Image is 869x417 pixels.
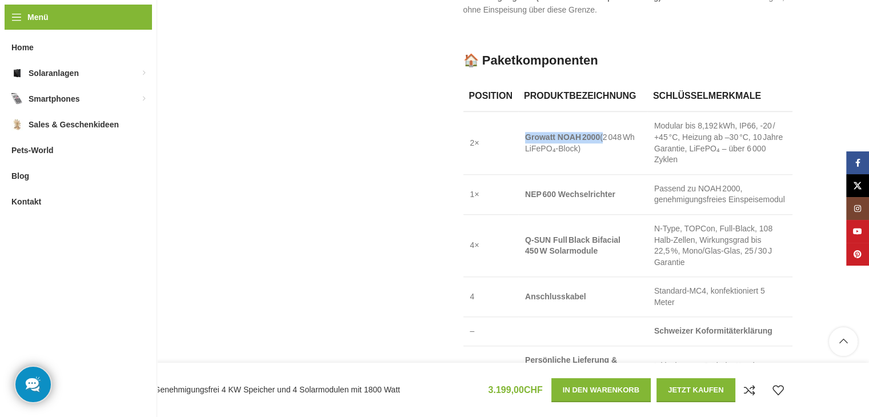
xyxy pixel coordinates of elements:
[654,326,772,335] strong: Schweizer Koformitäterklärung
[654,121,783,164] span: Modular bis 8,192 kWh, IP66, -20 / +45 °C, Heizung ab –30 °C, 10 Jahre Garantie, LiFePO₄ – über 6...
[525,133,635,153] span: (2 048 Wh LiFePO₄‑Block)
[463,214,518,276] td: 4×
[525,355,617,376] strong: Persönliche Lieferung & Einweisung
[656,378,735,402] button: Jetzt kaufen
[647,214,792,276] td: N‑Type, TOPCon, Full‑Black, 108 Halb‑Zellen, Wirkungsgrad bis 22,5 %, Mono/Glas‑Glas, 25 / 30 J G...
[463,346,518,386] td: –
[488,385,542,395] bdi: 3.199,00
[525,190,615,199] strong: NEP 600 Wechselrichter
[846,174,869,197] a: X Social Link
[11,166,29,186] span: Blog
[647,174,792,214] td: Passend zu NOAH 2000, genehmigungsfreies Einspeisemodul
[11,93,23,105] img: Smartphones
[525,235,620,256] strong: Q-SUN Full Black Bifacial 450 W Solarmodule
[525,292,586,301] strong: Anschlusskabel
[524,385,543,395] span: CHF
[518,81,647,111] th: Produktbezeichnung
[463,111,518,174] td: 2×
[11,191,41,212] span: Kontakt
[829,327,858,356] a: Scroll to top button
[463,174,518,214] td: 1×
[11,67,23,79] img: Solaranlagen
[647,277,792,317] td: Standard‑MC4, konfektioniert 5 Meter
[551,378,651,402] button: In den Warenkorb
[846,243,869,266] a: Pinterest Social Link
[846,151,869,174] a: Facebook Social Link
[463,317,518,346] td: –
[846,220,869,243] a: YouTube Social Link
[846,197,869,220] a: Instagram Social Link
[525,133,600,142] strong: Growatt NOAH 2000
[463,52,792,70] h3: 🏠 Paketkomponenten
[29,63,79,83] span: Solaranlagen
[29,89,79,109] span: Smartphones
[647,81,792,111] th: Schlüsselmerkmale
[11,140,54,161] span: Pets-World
[463,81,518,111] th: Position
[11,119,23,130] img: Sales & Geschenkideen
[29,114,119,135] span: Sales & Geschenkideen
[11,37,34,58] span: Home
[647,346,792,386] td: Inklusive, vor Ort beim Kunden
[27,11,49,23] span: Menü
[154,384,480,396] h4: Genehmigungsfrei 4 KW Speicher und 4 Solarmodulen mit 1800 Watt
[463,277,518,317] td: 4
